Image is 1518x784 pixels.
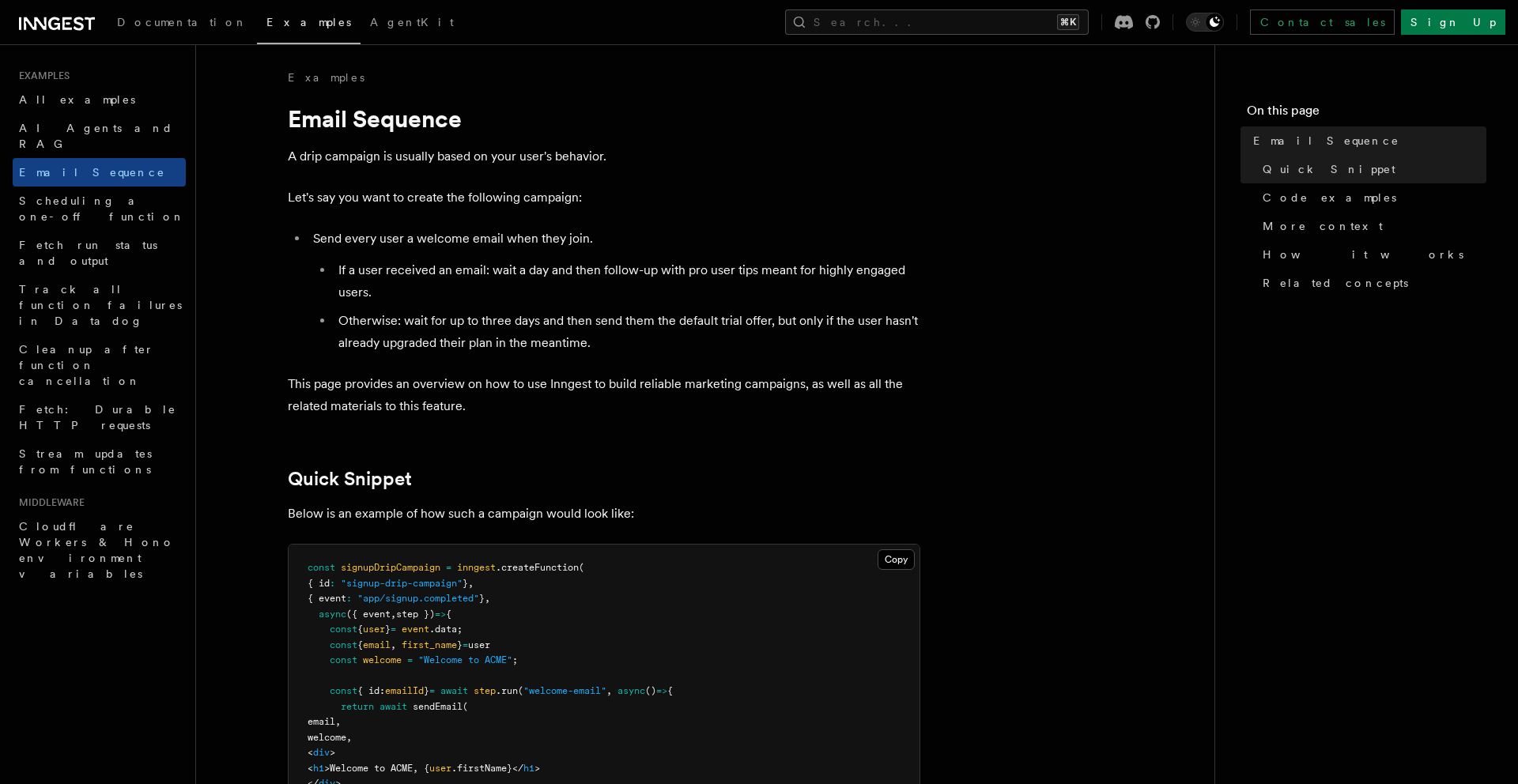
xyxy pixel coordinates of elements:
span: ( [518,685,523,696]
a: Quick Snippet [1256,155,1486,183]
span: step }) [396,609,435,620]
span: } [463,578,468,589]
span: Code examples [1263,190,1396,205]
span: : [346,593,352,604]
span: ; [512,654,518,665]
span: first_name [402,639,457,650]
a: Contact sales [1250,9,1395,35]
a: AI Agents and RAG [13,114,186,158]
span: More context [1263,218,1383,234]
button: Search...⌘K [785,9,1089,35]
span: async [617,685,645,696]
span: "Welcome to ACME" [418,654,512,665]
kbd: ⌘K [1057,14,1079,30]
span: sendEmail [413,701,463,712]
span: = [446,562,451,573]
a: Fetch: Durable HTTP requests [13,395,186,439]
span: async [319,609,346,620]
a: How it works [1256,240,1486,269]
a: Track all function failures in Datadog [13,275,186,335]
span: .createFunction [496,562,579,573]
span: , [335,716,341,727]
span: , [606,685,612,696]
span: welcome [363,654,402,665]
span: < [308,747,313,758]
a: Related concepts [1256,269,1486,297]
span: = [407,654,413,665]
button: Copy [878,549,915,570]
span: Documentation [117,16,247,28]
span: Cleanup after function cancellation [19,343,154,387]
a: All examples [13,85,186,114]
span: } [457,639,463,650]
a: More context [1256,212,1486,240]
span: () [645,685,656,696]
span: => [656,685,667,696]
span: , [391,609,396,620]
span: Fetch run status and output [19,239,157,267]
span: { [357,624,363,635]
span: emailId [385,685,424,696]
a: Cloudflare Workers & Hono environment variables [13,512,186,588]
span: < [308,763,313,774]
a: Email Sequence [1247,126,1486,155]
p: Below is an example of how such a campaign would look like: [288,503,920,525]
span: , [485,593,490,604]
span: await [440,685,468,696]
span: signupDripCampaign [341,562,440,573]
span: Stream updates from functions [19,447,152,476]
span: "app/signup.completed" [357,593,479,604]
span: const [330,639,357,650]
span: , [391,639,396,650]
span: ( [579,562,584,573]
span: email [308,716,335,727]
span: } [479,593,485,604]
span: Quick Snippet [1263,161,1395,177]
span: Middleware [13,496,85,509]
span: .run [496,685,518,696]
span: Fetch: Durable HTTP requests [19,403,176,432]
span: = [391,624,396,635]
span: ( [463,701,468,712]
span: const [330,624,357,635]
p: A drip campaign is usually based on your user's behavior. [288,145,920,168]
span: All examples [19,93,135,106]
span: { id: [357,685,385,696]
a: Scheduling a one-off function [13,187,186,231]
li: Send every user a welcome email when they join. [308,228,920,354]
span: { event [308,593,346,604]
span: => [435,609,446,620]
span: { [446,609,451,620]
button: Toggle dark mode [1186,13,1224,32]
a: Documentation [108,5,257,43]
span: event [402,624,429,635]
h1: Email Sequence [288,104,920,133]
span: AI Agents and RAG [19,122,173,150]
span: user [468,639,490,650]
span: Track all function failures in Datadog [19,283,182,327]
p: This page provides an overview on how to use Inngest to build reliable marketing campaigns, as we... [288,373,920,417]
span: Examples [266,16,351,28]
span: welcome [308,732,346,743]
span: Email Sequence [19,166,165,179]
li: Otherwise: wait for up to three days and then send them the default trial offer, but only if the ... [334,310,920,354]
span: h1 [523,763,534,774]
a: Fetch run status and output [13,231,186,275]
p: Let's say you want to create the following campaign: [288,187,920,209]
span: > [534,763,540,774]
span: > [330,747,335,758]
span: } [385,624,391,635]
a: Stream updates from functions [13,439,186,484]
span: const [330,685,357,696]
span: h1 [313,763,324,774]
span: return [341,701,374,712]
span: Related concepts [1263,275,1408,291]
span: = [463,639,468,650]
span: Examples [13,70,70,82]
span: , [468,578,474,589]
span: Cloudflare Workers & Hono environment variables [19,520,175,580]
a: AgentKit [361,5,463,43]
span: const [330,654,357,665]
a: Examples [257,5,361,44]
span: ({ event [346,609,391,620]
